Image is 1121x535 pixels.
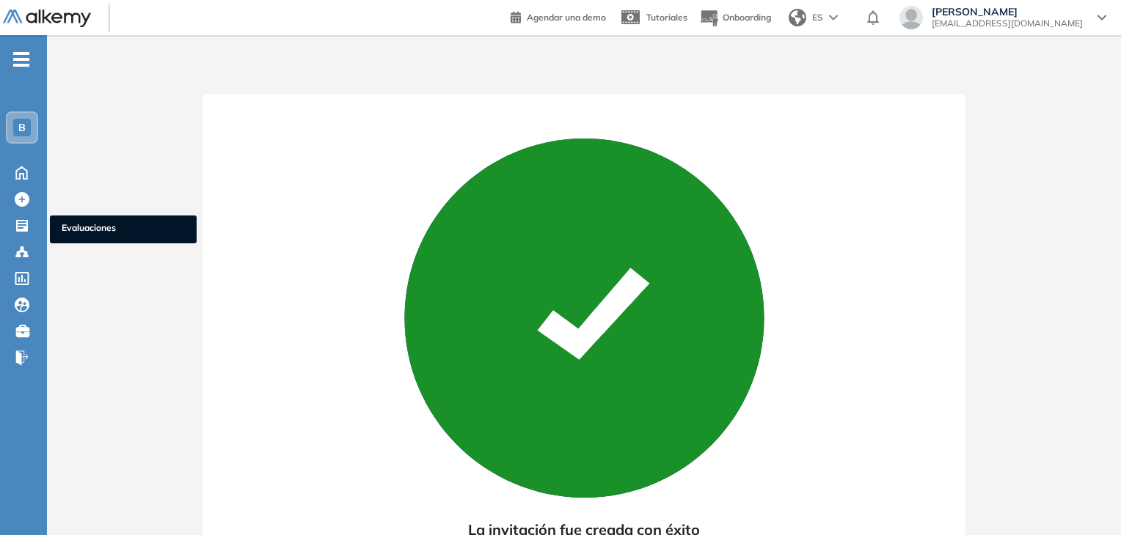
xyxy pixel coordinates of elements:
span: Onboarding [723,12,771,23]
span: [EMAIL_ADDRESS][DOMAIN_NAME] [932,18,1083,29]
span: Agendar una demo [527,12,606,23]
span: B [18,122,26,133]
i: - [13,58,29,61]
span: ES [812,11,823,24]
img: arrow [829,15,838,21]
span: Tutoriales [646,12,687,23]
span: Evaluaciones [62,221,185,237]
img: world [789,9,806,26]
a: Agendar una demo [511,7,606,25]
iframe: Chat Widget [1048,465,1121,535]
img: Logo [3,10,91,28]
button: Onboarding [699,2,771,34]
div: Widget de chat [1048,465,1121,535]
span: [PERSON_NAME] [932,6,1083,18]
